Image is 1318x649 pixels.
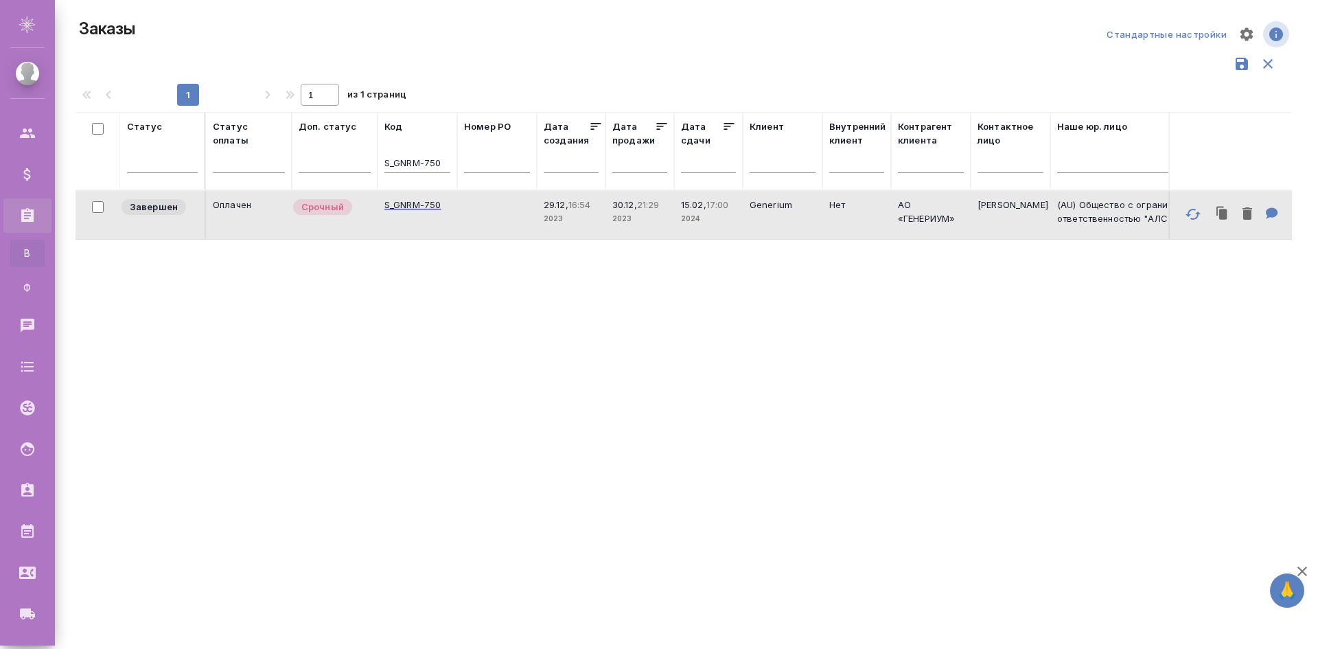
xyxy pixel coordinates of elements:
[1255,51,1281,77] button: Сбросить фильтры
[17,247,38,260] span: В
[898,198,964,225] p: АО «ГЕНЕРИУМ»
[1103,24,1230,45] div: split button
[612,212,667,225] p: 2023
[130,200,178,214] p: Завершен
[347,86,406,106] span: из 1 страниц
[301,200,344,214] p: Срочный
[681,199,706,210] p: 15.02,
[750,198,816,212] p: Generium
[206,191,292,239] td: Оплачен
[829,119,886,147] div: Внутренний клиент
[1263,21,1292,47] span: Посмотреть информацию
[120,198,198,216] div: Выставляет КМ при направлении счета или после выполнения всех работ/сдачи заказа клиенту. Окончат...
[1057,119,1127,133] div: Наше юр. лицо
[898,119,964,147] div: Контрагент клиента
[706,199,729,210] p: 17:00
[544,119,589,147] div: Дата создания
[829,198,884,212] p: Нет
[1270,573,1304,608] button: 🙏
[1050,191,1215,239] td: (AU) Общество с ограниченной ответственностью "АЛС"
[1236,201,1259,229] button: Удалить
[10,274,45,301] a: Ф
[127,119,162,133] div: Статус
[213,119,285,147] div: Статус оплаты
[1177,198,1210,231] button: Обновить
[612,119,655,147] div: Дата продажи
[978,119,1043,147] div: Контактное лицо
[1230,18,1263,51] span: Настроить таблицу
[299,119,357,133] div: Доп. статус
[681,119,722,147] div: Дата сдачи
[971,191,1050,239] td: [PERSON_NAME]
[544,199,568,210] p: 29.12,
[568,199,591,210] p: 16:54
[464,119,511,133] div: Номер PO
[384,198,450,212] p: S_GNRM-750
[1210,201,1236,229] button: Клонировать
[750,119,784,133] div: Клиент
[384,119,402,133] div: Код
[10,240,45,267] a: В
[1275,576,1299,605] span: 🙏
[637,199,660,210] p: 21:29
[612,199,637,210] p: 30.12,
[17,281,38,295] span: Ф
[681,212,736,225] p: 2024
[544,212,599,225] p: 2023
[76,18,135,40] span: Заказы
[292,198,371,216] div: Выставляется автоматически, если на указанный объем услуг необходимо больше времени в стандартном...
[1229,51,1255,77] button: Сохранить фильтры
